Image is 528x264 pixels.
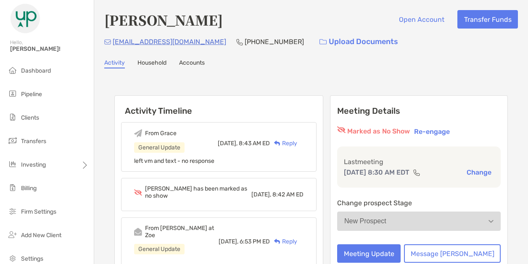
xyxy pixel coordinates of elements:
p: Last meeting [344,157,494,167]
span: Pipeline [21,91,42,98]
img: billing icon [8,183,18,193]
a: Accounts [179,59,205,68]
span: Firm Settings [21,208,56,215]
p: [DATE] 8:30 AM EDT [344,167,409,178]
div: From [PERSON_NAME] at Zoe [145,225,219,239]
img: pipeline icon [8,89,18,99]
div: General Update [134,244,185,254]
button: Change [464,168,494,177]
div: Reply [270,237,297,246]
img: Reply icon [274,141,280,146]
div: Reply [270,139,297,148]
span: Transfers [21,138,46,145]
span: [DATE], [218,140,238,147]
img: Event icon [134,189,142,196]
a: Household [137,59,166,68]
img: red eyr [337,126,346,133]
span: [DATE], [251,191,271,198]
button: Transfer Funds [457,10,518,29]
span: Clients [21,114,39,121]
img: Phone Icon [236,39,243,45]
span: Billing [21,185,37,192]
p: Meeting Details [337,106,501,116]
span: Add New Client [21,232,61,239]
span: left vm and text - no response [134,157,214,165]
h6: Activity Timeline [115,96,323,116]
button: Re-engage [412,126,452,136]
img: button icon [319,39,327,45]
img: Event icon [134,228,142,236]
img: firm-settings icon [8,206,18,216]
img: transfers icon [8,136,18,146]
p: [EMAIL_ADDRESS][DOMAIN_NAME] [113,37,226,47]
div: [PERSON_NAME] has been marked as no show [145,185,251,199]
button: Message [PERSON_NAME] [404,244,501,263]
span: 8:42 AM ED [272,191,304,198]
img: clients icon [8,112,18,122]
div: From Grace [145,130,177,137]
img: communication type [413,169,420,176]
span: Investing [21,161,46,168]
span: [DATE], [219,238,238,245]
img: Zoe Logo [10,3,40,34]
div: New Prospect [344,217,386,225]
p: [PHONE_NUMBER] [245,37,304,47]
span: [PERSON_NAME]! [10,45,89,52]
img: Event icon [134,129,142,137]
img: Open dropdown arrow [488,220,494,223]
span: Settings [21,255,43,262]
span: 6:53 PM ED [240,238,270,245]
span: Dashboard [21,67,51,74]
button: Meeting Update [337,244,401,263]
p: Marked as No Show [347,126,410,136]
span: 8:43 AM ED [239,140,270,147]
button: New Prospect [337,212,501,231]
p: Change prospect Stage [337,198,501,208]
img: investing icon [8,159,18,169]
a: Activity [104,59,125,68]
img: add_new_client icon [8,230,18,240]
img: settings icon [8,253,18,263]
button: Open Account [392,10,451,29]
div: General Update [134,142,185,153]
img: Reply icon [274,239,280,244]
img: Email Icon [104,39,111,44]
a: Upload Documents [314,33,404,51]
img: dashboard icon [8,65,18,75]
h4: [PERSON_NAME] [104,10,223,29]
